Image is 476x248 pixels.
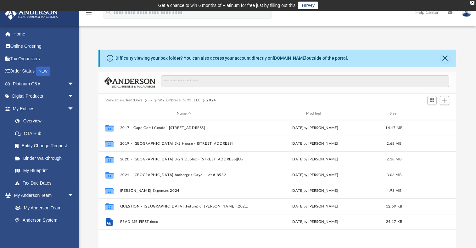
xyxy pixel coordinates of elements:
[273,56,306,61] a: [DOMAIN_NAME]
[9,164,80,177] a: My Blueprint
[386,126,403,130] span: 14.17 MB
[4,189,80,202] a: My Anderson Teamarrow_drop_down
[161,75,449,87] input: Search files and folders
[120,220,248,224] button: READ ME FIRST.docx
[101,111,117,116] div: id
[387,158,401,161] span: 2.18 MB
[440,96,449,105] button: Add
[4,78,83,90] a: Platinum Q&Aarrow_drop_down
[68,189,80,202] span: arrow_drop_down
[85,12,92,16] a: menu
[382,111,407,116] div: Size
[68,102,80,115] span: arrow_drop_down
[4,52,83,65] a: Tax Organizers
[9,115,83,127] a: Overview
[462,8,471,17] img: User Pic
[470,1,474,5] div: close
[387,173,401,177] span: 3.06 MB
[251,157,379,162] div: [DATE] by [PERSON_NAME]
[115,55,348,62] div: Difficulty viewing your box folder? You can also access your account directly on outside of the p...
[251,111,379,116] div: Modified
[427,96,437,105] button: Switch to Grid View
[9,202,77,214] a: My Anderson Team
[85,9,92,16] i: menu
[251,125,379,131] div: [DATE] by [PERSON_NAME]
[4,102,83,115] a: My Entitiesarrow_drop_down
[36,67,50,76] div: NEW
[158,98,201,103] button: WY Embrace 7891, LLC
[68,90,80,103] span: arrow_drop_down
[9,177,83,189] a: Tax Due Dates
[386,220,402,224] span: 24.17 KB
[9,152,83,164] a: Binder Walkthrough
[68,78,80,90] span: arrow_drop_down
[251,172,379,178] div: [DATE] by [PERSON_NAME]
[120,189,248,193] button: [PERSON_NAME] Expenses 2024
[9,127,83,140] a: CTA Hub
[251,204,379,209] div: [DATE] by [PERSON_NAME]
[409,111,453,116] div: id
[9,226,80,239] a: Client Referrals
[4,28,83,40] a: Home
[9,140,83,152] a: Entity Change Request
[120,111,248,116] div: Name
[120,142,248,146] button: 2019 - [GEOGRAPHIC_DATA] 3-2 House - [STREET_ADDRESS]
[387,189,401,192] span: 4.95 MB
[386,205,402,208] span: 12.59 KB
[105,98,143,103] button: Viewable-ClientDocs
[3,8,60,20] img: Anderson Advisors Platinum Portal
[105,8,112,15] i: search
[120,204,248,208] button: QUESTION - [GEOGRAPHIC_DATA] (Future) or [PERSON_NAME] (2024)
[9,214,80,227] a: Anderson System
[4,40,83,53] a: Online Ordering
[4,65,83,78] a: Order StatusNEW
[120,157,248,161] button: 2020 - [GEOGRAPHIC_DATA] 3-2's Duplex - [STREET_ADDRESS][US_STATE]
[206,98,216,103] button: 2024
[251,188,379,194] div: [DATE] by [PERSON_NAME]
[120,126,248,130] button: 2017 - Cape Coral Condo - [STREET_ADDRESS]
[441,54,450,63] button: Close
[158,2,296,9] div: Get a chance to win 6 months of Platinum for free just by filling out this
[148,98,153,103] button: ···
[298,2,318,9] a: survey
[251,219,379,225] div: [DATE] by [PERSON_NAME]
[251,141,379,147] div: [DATE] by [PERSON_NAME]
[4,90,83,103] a: Digital Productsarrow_drop_down
[387,142,401,145] span: 2.68 MB
[120,173,248,177] button: 2021 - [GEOGRAPHIC_DATA] Ambergris Caye - Lot # 8532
